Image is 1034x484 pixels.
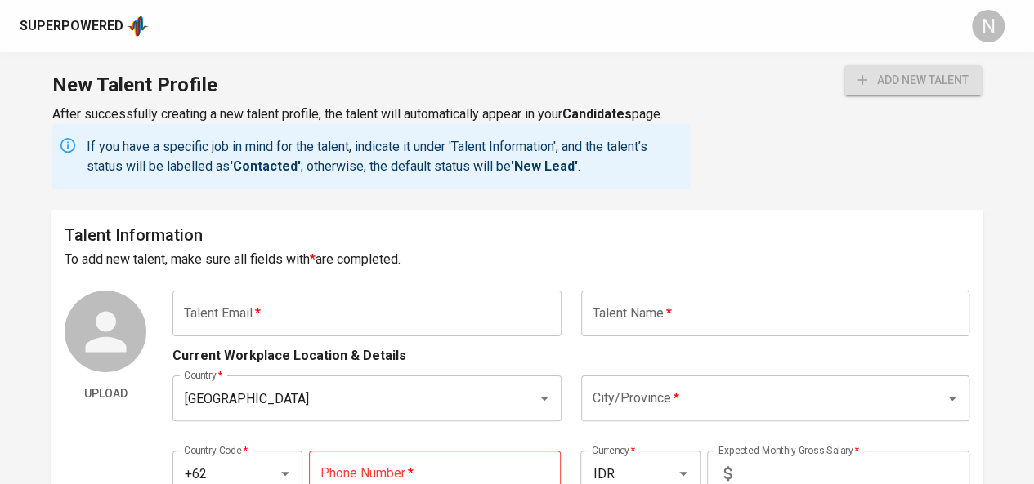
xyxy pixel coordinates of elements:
[844,65,982,95] button: add new talent
[87,137,683,176] p: If you have a specific job in mind for the talent, indicate it under 'Talent Information', and th...
[20,17,123,36] div: Superpowered
[52,65,690,104] h1: New Talent Profile
[71,384,140,404] span: Upload
[857,70,969,91] span: add new talent
[941,387,964,410] button: Open
[511,158,578,174] b: 'New Lead'
[230,158,301,174] b: 'Contacted'
[562,106,632,122] b: Candidates
[65,248,969,271] h6: To add new talent, make sure all fields with are completed.
[844,65,982,95] div: Almost there! Once you've completed all the fields marked with * under 'Talent Information', you'...
[127,14,149,38] img: app logo
[533,387,556,410] button: Open
[20,14,149,38] a: Superpoweredapp logo
[972,10,1005,42] div: N
[65,379,146,409] button: Upload
[172,346,406,366] p: Current Workplace Location & Details
[65,222,969,248] h6: Talent Information
[52,104,690,124] p: After successfully creating a new talent profile, the talent will automatically appear in your page.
